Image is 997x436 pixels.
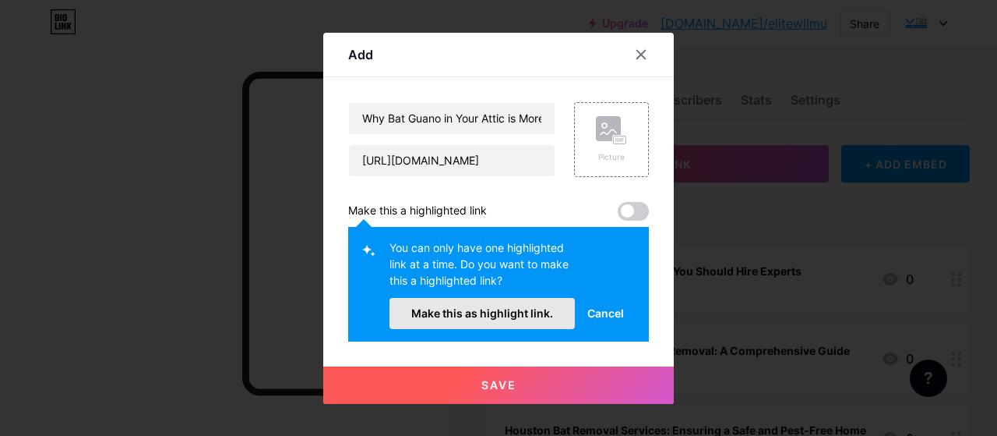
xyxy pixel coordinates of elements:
span: Cancel [587,305,624,321]
div: Picture [596,151,627,163]
div: Add [348,45,373,64]
span: Make this as highlight link. [411,307,553,320]
div: Make this a highlighted link [348,202,487,221]
button: Make this as highlight link. [389,298,575,329]
div: You can only have one highlighted link at a time. Do you want to make this a highlighted link? [389,239,575,298]
input: URL [349,145,555,176]
input: Title [349,103,555,134]
button: Save [323,367,674,404]
button: Cancel [575,298,636,329]
span: Save [481,378,516,392]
